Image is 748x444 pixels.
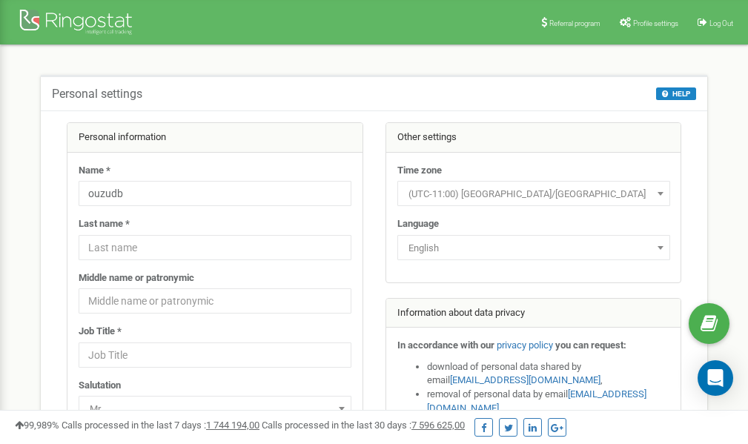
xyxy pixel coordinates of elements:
span: Referral program [549,19,600,27]
input: Middle name or patronymic [79,288,351,314]
a: privacy policy [497,339,553,351]
label: Name * [79,164,110,178]
input: Last name [79,235,351,260]
label: Time zone [397,164,442,178]
label: Language [397,217,439,231]
h5: Personal settings [52,87,142,101]
label: Job Title * [79,325,122,339]
span: (UTC-11:00) Pacific/Midway [403,184,665,205]
span: 99,989% [15,420,59,431]
li: download of personal data shared by email , [427,360,670,388]
span: Profile settings [633,19,678,27]
div: Open Intercom Messenger [698,360,733,396]
label: Middle name or patronymic [79,271,194,285]
div: Personal information [67,123,363,153]
span: Log Out [709,19,733,27]
label: Last name * [79,217,130,231]
input: Job Title [79,342,351,368]
span: Mr. [79,396,351,421]
li: removal of personal data by email , [427,388,670,415]
div: Other settings [386,123,681,153]
label: Salutation [79,379,121,393]
strong: In accordance with our [397,339,494,351]
u: 1 744 194,00 [206,420,259,431]
span: English [403,238,665,259]
input: Name [79,181,351,206]
span: (UTC-11:00) Pacific/Midway [397,181,670,206]
span: Mr. [84,399,346,420]
strong: you can request: [555,339,626,351]
span: Calls processed in the last 30 days : [262,420,465,431]
span: English [397,235,670,260]
a: [EMAIL_ADDRESS][DOMAIN_NAME] [450,374,600,385]
u: 7 596 625,00 [411,420,465,431]
div: Information about data privacy [386,299,681,328]
span: Calls processed in the last 7 days : [62,420,259,431]
button: HELP [656,87,696,100]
